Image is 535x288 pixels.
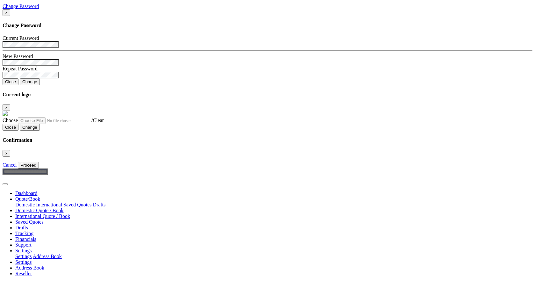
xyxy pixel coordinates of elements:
[93,202,106,207] a: Drafts
[3,150,10,157] button: Close
[3,9,10,16] button: Close
[36,202,62,207] a: International
[15,254,32,259] a: Settings
[5,10,8,15] span: ×
[15,202,35,207] a: Domestic
[3,183,8,185] button: Toggle navigation
[3,4,39,9] a: Change Password
[3,137,532,143] h4: Confirmation
[20,78,40,85] button: Change
[15,213,70,219] a: International Quote / Book
[3,92,532,97] h4: Current logo
[3,35,39,41] label: Current Password
[3,118,91,123] a: Choose
[18,162,39,169] button: Proceed
[15,202,532,208] div: Quote/Book
[15,259,32,265] a: Settings
[15,265,44,270] a: Address Book
[15,208,64,213] a: Domestic Quote / Book
[93,118,104,123] a: Clear
[20,124,40,131] button: Change
[3,124,18,131] button: Close
[3,111,8,116] img: GetCustomerLogo
[3,162,17,168] a: Cancel
[3,66,38,71] label: Repeat Password
[3,104,10,111] button: Close
[3,23,532,28] h4: Change Password
[15,231,33,236] a: Tracking
[15,219,43,225] a: Saved Quotes
[15,242,32,248] a: Support
[15,271,32,276] a: Reseller
[33,254,62,259] a: Address Book
[15,236,36,242] a: Financials
[15,196,40,202] a: Quote/Book
[15,191,37,196] a: Dashboard
[3,54,33,59] label: New Password
[15,254,532,259] div: Quote/Book
[3,78,18,85] button: Close
[15,248,32,253] a: Settings
[15,225,28,230] a: Drafts
[63,202,91,207] a: Saved Quotes
[3,117,532,124] div: /
[5,105,8,110] span: ×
